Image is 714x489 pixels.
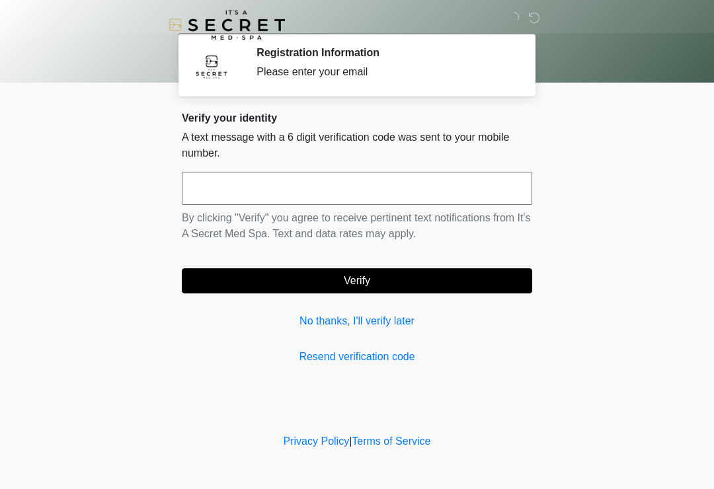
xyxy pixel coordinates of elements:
a: Terms of Service [352,435,430,447]
div: Please enter your email [257,64,512,80]
img: Agent Avatar [192,46,231,86]
a: Privacy Policy [284,435,350,447]
h2: Verify your identity [182,112,532,124]
a: No thanks, I'll verify later [182,313,532,329]
img: It's A Secret Med Spa Logo [169,10,285,40]
h2: Registration Information [257,46,512,59]
button: Verify [182,268,532,293]
p: By clicking "Verify" you agree to receive pertinent text notifications from It's A Secret Med Spa... [182,210,532,242]
a: | [349,435,352,447]
a: Resend verification code [182,349,532,365]
p: A text message with a 6 digit verification code was sent to your mobile number. [182,130,532,161]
